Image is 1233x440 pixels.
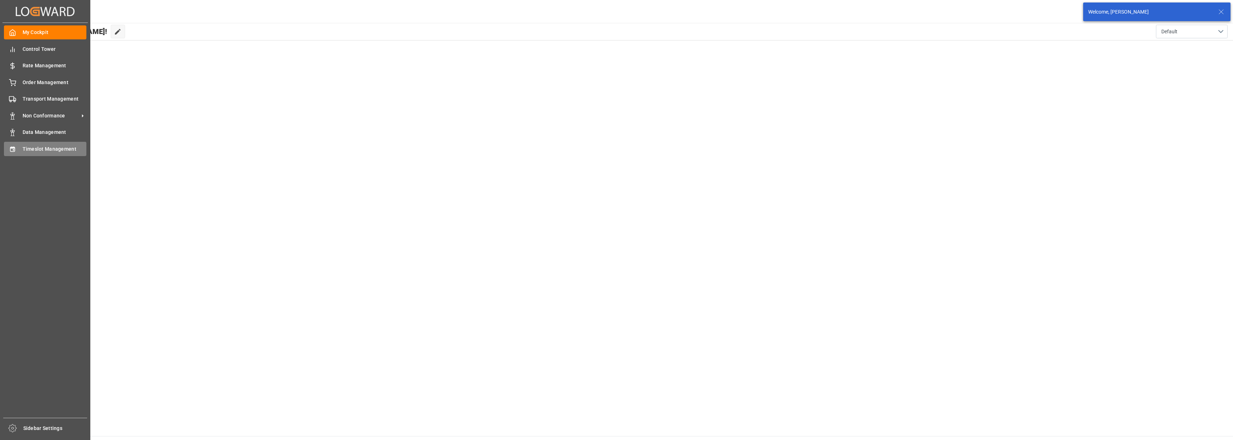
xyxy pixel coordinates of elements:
[23,112,79,120] span: Non Conformance
[23,79,87,86] span: Order Management
[23,145,87,153] span: Timeslot Management
[4,42,86,56] a: Control Tower
[4,125,86,139] a: Data Management
[1088,8,1211,16] div: Welcome, [PERSON_NAME]
[4,59,86,73] a: Rate Management
[23,129,87,136] span: Data Management
[23,95,87,103] span: Transport Management
[23,62,87,69] span: Rate Management
[23,29,87,36] span: My Cockpit
[4,25,86,39] a: My Cockpit
[30,25,107,38] span: Hello [PERSON_NAME]!
[1156,25,1228,38] button: open menu
[4,75,86,89] a: Order Management
[23,45,87,53] span: Control Tower
[4,92,86,106] a: Transport Management
[1161,28,1177,35] span: Default
[23,425,87,432] span: Sidebar Settings
[4,142,86,156] a: Timeslot Management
